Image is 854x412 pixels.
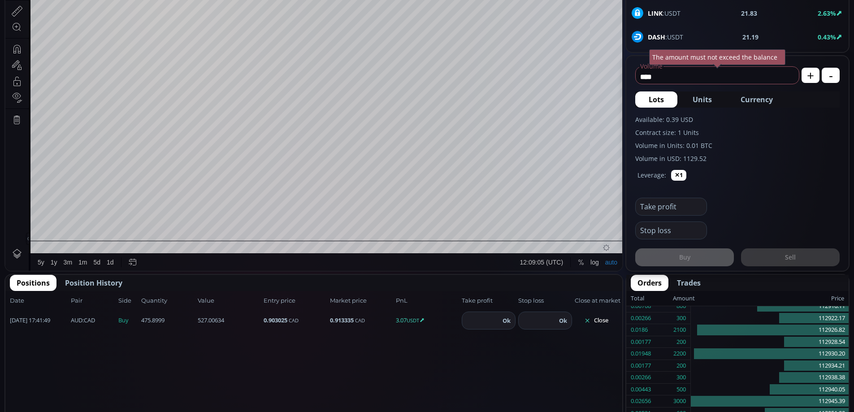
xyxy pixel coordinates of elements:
div: 0.00177 [631,336,651,348]
div: O [107,22,112,29]
div: 2200 [673,348,686,360]
div: 200 [676,336,686,348]
div: Toggle Log Scale [582,388,597,405]
small: USDT [407,317,419,324]
span: PnL [396,296,459,305]
div: 0.0186 [631,324,648,336]
span: Quantity [141,296,195,305]
div: 112934.21 [691,360,849,372]
div: 500 [676,384,686,395]
div: 112938.38 [691,372,849,384]
div: The amount must not exceed the balance [649,49,785,65]
span: [DATE] 17:41:49 [10,316,68,325]
div: 3000 [673,395,686,407]
div: Go to [120,388,134,405]
div: BTC [29,21,43,29]
div: 1y [45,393,52,400]
span: Close at market [575,296,618,305]
div: 5d [88,393,95,400]
span: :USDT [648,32,683,42]
div: 0.00266 [631,312,651,324]
div: 0.00177 [631,360,651,372]
button: ✕1 [671,170,686,181]
span: 475.8999 [141,316,195,325]
span: 527.00634 [198,316,261,325]
button: Close [575,313,618,328]
span: Date [10,296,68,305]
div: 6.758K [52,32,70,39]
span: Position History [65,278,122,288]
b: AUD [71,316,82,324]
div: 112940.05 [691,384,849,396]
b: 2.63% [818,9,836,17]
span: Orders [637,278,662,288]
div: 1m [73,393,82,400]
div: 113281.50 [147,22,174,29]
div: Volume [29,32,48,39]
label: Leverage: [637,170,666,180]
b: 0.43% [818,33,836,41]
div: 112916.11 [691,300,849,312]
div: auto [600,393,612,400]
button: 12:09:05 (UTC) [512,388,561,405]
div: Market open [91,21,100,29]
div: Amount [673,293,695,304]
div: 300 [676,372,686,383]
div: 112926.82 [691,324,849,336]
div: 0.00266 [631,372,651,383]
div: log [585,393,594,400]
div: C [211,22,216,29]
label: Available: 0.39 USD [635,115,840,124]
span: 3.07 [396,316,459,325]
label: Contract size: 1 Units [635,128,840,137]
span: Lots [649,94,664,105]
div: Bitcoin [58,21,85,29]
div: 111478.00 [181,22,208,29]
button: + [802,68,819,83]
span: :CAD [71,316,95,325]
div: Compare [121,5,147,12]
div: H [142,22,147,29]
button: Ok [556,316,570,325]
div: 3m [58,393,67,400]
b: 21.19 [742,32,759,42]
button: Units [679,91,725,108]
b: LINK [648,9,663,17]
b: DASH [648,33,665,41]
div: 1D [43,21,58,29]
div: 1d [101,393,108,400]
span: Stop loss [518,296,572,305]
span: Units [693,94,712,105]
button: Position History [58,275,129,291]
div: 112930.20 [691,348,849,360]
div: 200 [676,360,686,372]
label: Volume in USD: 1129.52 [635,154,840,163]
button: Ok [500,316,513,325]
span: Positions [17,278,50,288]
div: Hide Drawings Toolbar [21,367,25,379]
div: +301.39 (+0.27%) [246,22,292,29]
span: Currency [741,94,773,105]
button: Trades [670,275,707,291]
div: Price [695,293,844,304]
div: 112650.99 [112,22,139,29]
span: Buy [118,316,139,325]
div: 0.01948 [631,348,651,360]
div: D [76,5,81,12]
span: Side [118,296,139,305]
button: - [822,68,840,83]
button: Positions [10,275,56,291]
button: Lots [635,91,677,108]
span: Take profit [462,296,516,305]
div: 0.00443 [631,384,651,395]
div: Toggle Percentage [569,388,582,405]
div: Total [631,293,673,304]
span: Entry price [264,296,327,305]
small: CAD [289,317,299,324]
span: :USDT [648,9,681,18]
div: Indicators [167,5,195,12]
div: 5y [32,393,39,400]
label: Volume in Units: 0.01 BTC [635,141,840,150]
div: Toggle Auto Scale [597,388,615,405]
span: Market price [330,296,393,305]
